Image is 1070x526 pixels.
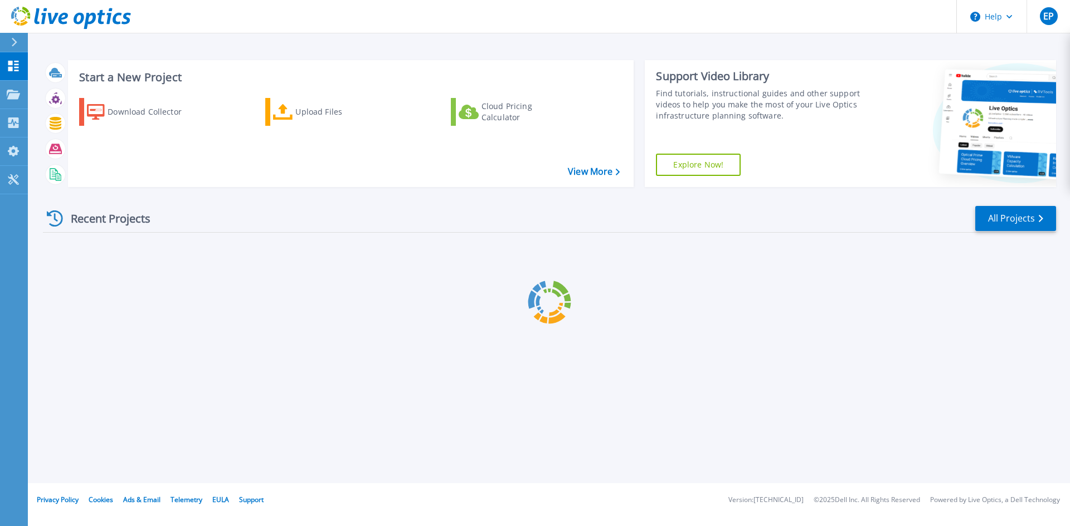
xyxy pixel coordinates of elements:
a: Support [239,495,264,504]
div: Support Video Library [656,69,865,83]
li: Powered by Live Optics, a Dell Technology [930,496,1060,504]
a: Privacy Policy [37,495,79,504]
div: Download Collector [108,101,197,123]
a: Cookies [89,495,113,504]
a: Cloud Pricing Calculator [451,98,575,126]
a: Telemetry [171,495,202,504]
a: All Projects [975,206,1056,231]
span: EP [1043,12,1054,21]
a: Download Collector [79,98,203,126]
h3: Start a New Project [79,71,620,83]
a: Explore Now! [656,154,741,176]
div: Find tutorials, instructional guides and other support videos to help you make the most of your L... [656,88,865,121]
a: EULA [212,495,229,504]
li: Version: [TECHNICAL_ID] [728,496,804,504]
div: Cloud Pricing Calculator [481,101,571,123]
a: Ads & Email [123,495,160,504]
div: Recent Projects [43,205,166,232]
div: Upload Files [295,101,385,123]
a: View More [568,166,620,177]
li: © 2025 Dell Inc. All Rights Reserved [814,496,920,504]
a: Upload Files [265,98,390,126]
